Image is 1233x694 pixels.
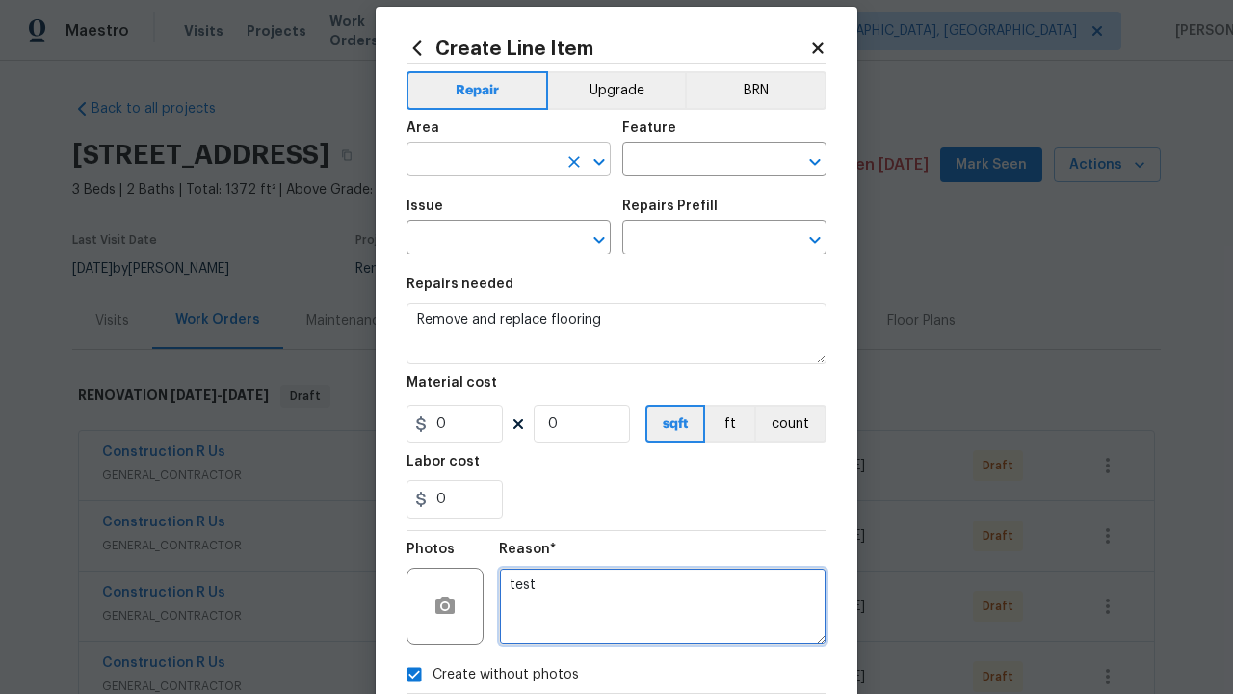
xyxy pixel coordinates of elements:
span: Create without photos [433,665,579,685]
button: count [754,405,826,443]
h5: Reason* [499,543,556,556]
button: Open [586,148,613,175]
button: Repair [407,71,548,110]
button: ft [705,405,754,443]
textarea: test [499,568,826,645]
h5: Repairs needed [407,278,513,291]
h5: Issue [407,200,443,213]
button: sqft [645,405,705,443]
button: BRN [685,71,826,110]
h5: Photos [407,543,455,556]
button: Upgrade [548,71,686,110]
h5: Feature [622,121,676,135]
h5: Area [407,121,439,135]
h5: Labor cost [407,455,480,468]
h5: Repairs Prefill [622,200,718,213]
h2: Create Line Item [407,38,809,59]
textarea: Remove and replace flooring [407,303,826,364]
button: Open [801,148,828,175]
button: Open [586,227,613,254]
button: Clear [561,148,588,175]
button: Open [801,227,828,254]
h5: Material cost [407,376,497,389]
